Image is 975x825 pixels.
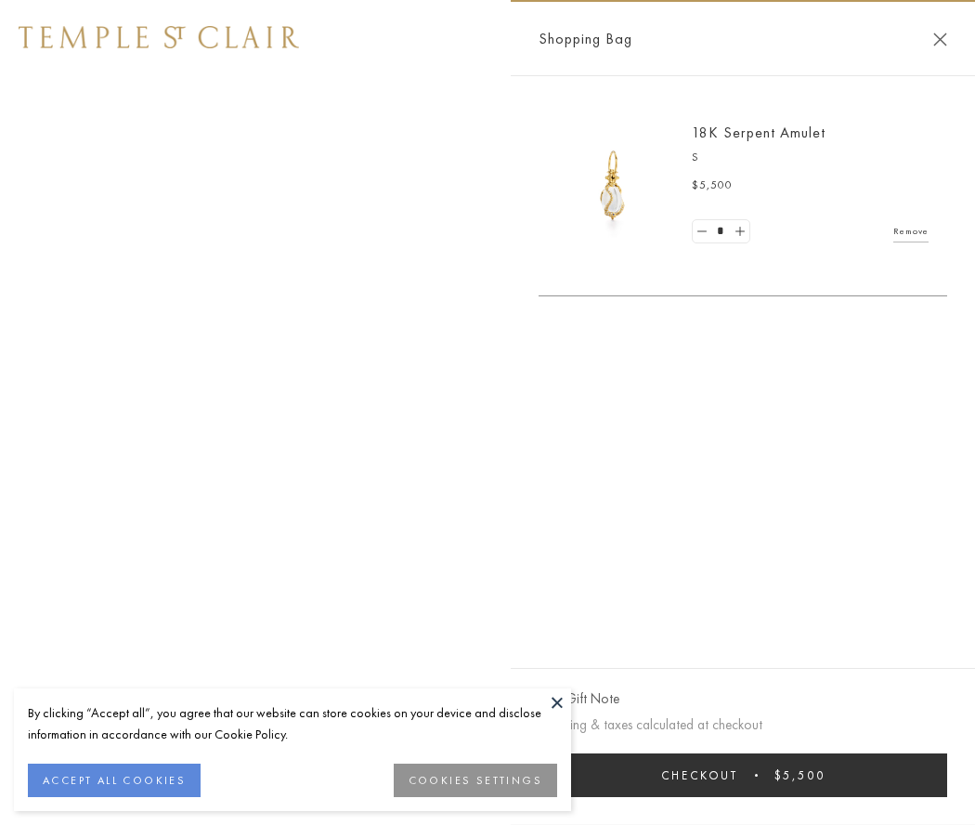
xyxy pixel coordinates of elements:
[933,33,947,46] button: Close Shopping Bag
[539,714,947,737] p: Shipping & taxes calculated at checkout
[692,149,929,167] p: S
[893,221,929,242] a: Remove
[28,764,201,797] button: ACCEPT ALL COOKIES
[730,220,748,243] a: Set quantity to 2
[539,753,947,797] button: Checkout $5,500
[539,27,632,51] span: Shopping Bag
[28,702,557,745] div: By clicking “Accept all”, you agree that our website can store cookies on your device and disclos...
[692,123,825,142] a: 18K Serpent Amulet
[692,177,733,195] span: $5,500
[19,26,299,48] img: Temple St. Clair
[394,764,557,797] button: COOKIES SETTINGS
[693,220,711,243] a: Set quantity to 0
[539,687,619,711] button: Add Gift Note
[661,767,738,783] span: Checkout
[774,767,825,783] span: $5,500
[557,130,669,242] img: P51836-E11SERPPV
